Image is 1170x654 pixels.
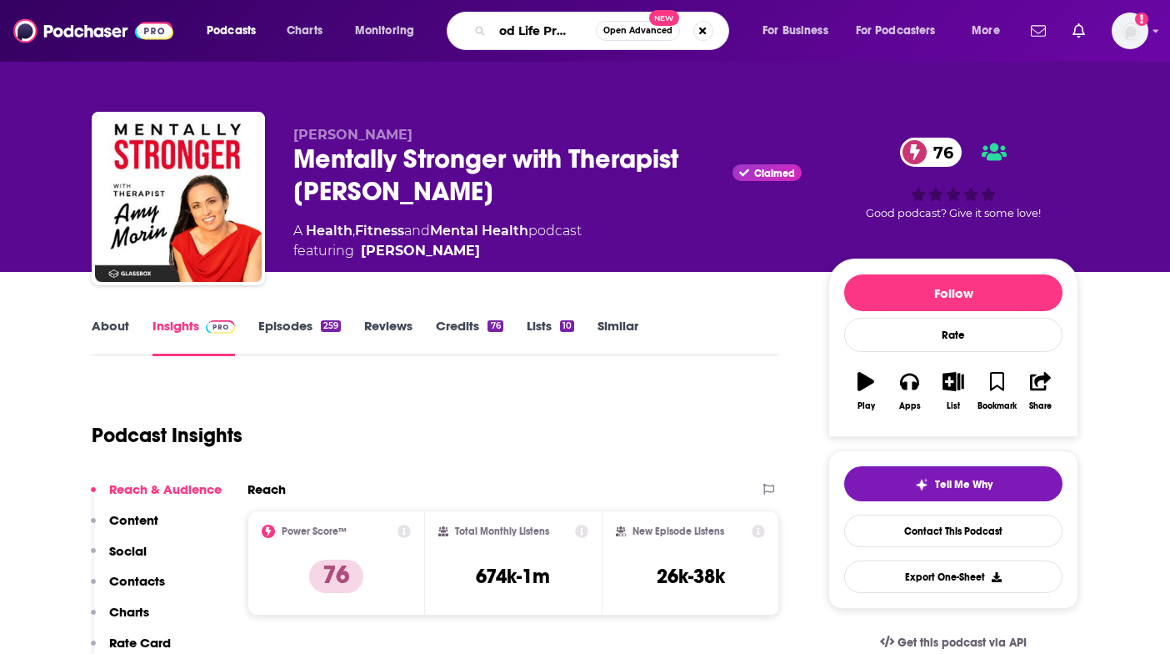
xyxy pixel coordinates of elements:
button: open menu [960,18,1021,44]
span: Charts [287,19,322,43]
h3: 674k-1m [476,564,550,589]
button: Show profile menu [1112,13,1148,49]
span: Tell Me Why [935,478,992,491]
a: Lists10 [527,318,574,356]
a: Contact This Podcast [844,515,1062,547]
svg: Add a profile image [1135,13,1148,26]
a: Show notifications dropdown [1024,17,1052,45]
div: 10 [560,320,574,332]
a: Show notifications dropdown [1066,17,1092,45]
span: Logged in as megcassidy [1112,13,1148,49]
a: Mental Health [430,223,528,239]
p: Contacts [109,573,165,589]
div: 76 [487,320,502,332]
a: Episodes259 [258,318,341,356]
button: Apps [887,361,931,421]
button: tell me why sparkleTell Me Why [844,466,1062,501]
span: Get this podcast via API [897,636,1027,650]
img: Podchaser Pro [206,320,235,334]
input: Search podcasts, credits, & more... [492,18,596,44]
p: Social [109,543,147,559]
button: open menu [195,18,277,44]
button: Play [844,361,887,421]
a: Amy Morin [361,241,480,261]
a: InsightsPodchaser Pro [152,318,235,356]
span: [PERSON_NAME] [293,127,412,143]
button: open menu [845,18,960,44]
span: For Business [762,19,828,43]
button: Social [91,543,147,574]
button: Contacts [91,573,165,604]
span: , [352,223,355,239]
button: Reach & Audience [91,481,222,512]
h2: Total Monthly Listens [455,526,549,537]
span: Open Advanced [603,27,672,35]
p: Reach & Audience [109,481,222,497]
span: Podcasts [207,19,256,43]
p: Charts [109,604,149,620]
span: New [649,10,679,26]
button: Charts [91,604,149,635]
span: Good podcast? Give it some love! [866,207,1041,219]
button: Bookmark [975,361,1018,421]
button: open menu [343,18,436,44]
a: Charts [276,18,332,44]
div: A podcast [293,221,582,261]
img: Podchaser - Follow, Share and Rate Podcasts [13,15,173,47]
div: Bookmark [977,401,1017,411]
span: For Podcasters [856,19,936,43]
a: Similar [597,318,638,356]
div: Rate [844,318,1062,352]
img: Mentally Stronger with Therapist Amy Morin [95,115,262,282]
div: Search podcasts, credits, & more... [462,12,745,50]
button: Open AdvancedNew [596,21,680,41]
button: Export One-Sheet [844,561,1062,593]
a: About [92,318,129,356]
button: Follow [844,274,1062,311]
span: and [404,223,430,239]
a: 76 [900,138,962,167]
h2: Reach [247,481,286,497]
button: open menu [751,18,849,44]
h1: Podcast Insights [92,423,242,448]
span: 76 [917,138,962,167]
div: Apps [899,401,921,411]
div: 76Good podcast? Give it some love! [828,127,1078,231]
span: More [972,19,1000,43]
h2: Power Score™ [282,526,347,537]
a: Health [306,223,352,239]
a: Credits76 [436,318,502,356]
div: Share [1029,401,1052,411]
div: 259 [321,320,341,332]
span: featuring [293,241,582,261]
a: Fitness [355,223,404,239]
p: Content [109,512,158,528]
div: List [947,401,960,411]
h2: New Episode Listens [632,526,724,537]
button: List [932,361,975,421]
button: Share [1019,361,1062,421]
p: 76 [309,560,363,593]
a: Reviews [364,318,412,356]
p: Rate Card [109,635,171,651]
img: User Profile [1112,13,1148,49]
div: Play [857,401,875,411]
span: Monitoring [355,19,414,43]
img: tell me why sparkle [915,478,928,491]
h3: 26k-38k [657,564,725,589]
span: Claimed [754,169,795,178]
button: Content [91,512,158,543]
